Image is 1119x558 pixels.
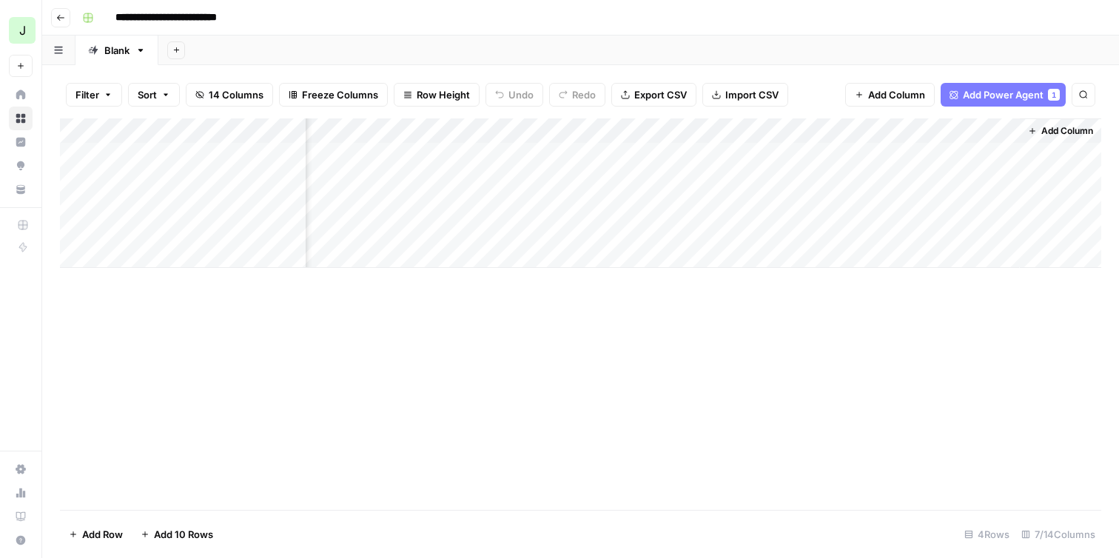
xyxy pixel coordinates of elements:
[60,522,132,546] button: Add Row
[1022,121,1099,141] button: Add Column
[941,83,1066,107] button: Add Power Agent1
[634,87,687,102] span: Export CSV
[302,87,378,102] span: Freeze Columns
[9,107,33,130] a: Browse
[725,87,779,102] span: Import CSV
[9,528,33,552] button: Help + Support
[958,522,1015,546] div: 4 Rows
[138,87,157,102] span: Sort
[394,83,480,107] button: Row Height
[75,87,99,102] span: Filter
[417,87,470,102] span: Row Height
[19,21,26,39] span: J
[485,83,543,107] button: Undo
[702,83,788,107] button: Import CSV
[128,83,180,107] button: Sort
[508,87,534,102] span: Undo
[868,87,925,102] span: Add Column
[66,83,122,107] button: Filter
[9,12,33,49] button: Workspace: Jeremy - Example
[9,505,33,528] a: Learning Hub
[9,457,33,481] a: Settings
[1015,522,1101,546] div: 7/14 Columns
[132,522,222,546] button: Add 10 Rows
[9,130,33,154] a: Insights
[104,43,130,58] div: Blank
[9,83,33,107] a: Home
[611,83,696,107] button: Export CSV
[279,83,388,107] button: Freeze Columns
[963,87,1044,102] span: Add Power Agent
[1052,89,1056,101] span: 1
[9,178,33,201] a: Your Data
[75,36,158,65] a: Blank
[82,527,123,542] span: Add Row
[845,83,935,107] button: Add Column
[9,481,33,505] a: Usage
[549,83,605,107] button: Redo
[1041,124,1093,138] span: Add Column
[154,527,213,542] span: Add 10 Rows
[572,87,596,102] span: Redo
[209,87,263,102] span: 14 Columns
[1048,89,1060,101] div: 1
[9,154,33,178] a: Opportunities
[186,83,273,107] button: 14 Columns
